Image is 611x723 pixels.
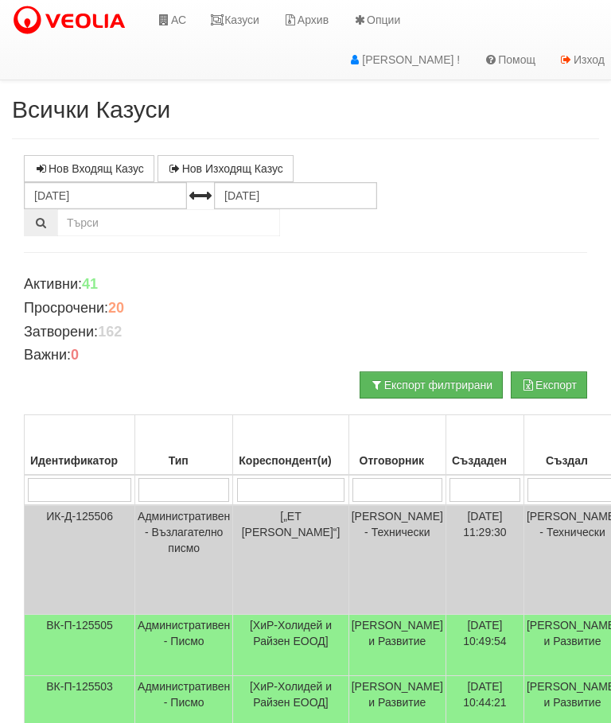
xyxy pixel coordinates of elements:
h4: Важни: [24,348,587,363]
div: Отговорник [352,449,443,472]
span: [„ЕТ [PERSON_NAME]“] [242,510,341,538]
div: Кореспондент(и) [235,449,345,472]
td: [PERSON_NAME] и Развитие [348,615,446,676]
span: [ХиР-Холидей и Райзен ЕООД] [250,680,332,709]
td: [PERSON_NAME] - Технически [348,505,446,615]
b: 162 [98,324,122,340]
div: Идентификатор [27,449,132,472]
td: ИК-Д-125506 [25,505,135,615]
h4: Просрочени: [24,301,587,317]
th: Създаден: No sort applied, activate to apply an ascending sort [446,415,523,476]
div: Създаден [449,449,521,472]
h4: Затворени: [24,325,587,340]
div: Тип [138,449,230,472]
span: [ХиР-Холидей и Райзен ЕООД] [250,619,332,647]
td: [DATE] 10:49:54 [446,615,523,676]
button: Експорт филтрирани [360,371,503,398]
h4: Активни: [24,277,587,293]
th: Тип: No sort applied, activate to apply an ascending sort [135,415,233,476]
a: Помощ [472,40,547,80]
th: Отговорник: No sort applied, activate to apply an ascending sort [348,415,446,476]
input: Търсене по Идентификатор, Бл/Вх/Ап, Тип, Описание, Моб. Номер, Имейл, Файл, Коментар, [57,209,280,236]
b: 20 [108,300,124,316]
th: Идентификатор: No sort applied, activate to apply an ascending sort [25,415,135,476]
button: Експорт [511,371,587,398]
b: 0 [71,347,79,363]
th: Кореспондент(и): No sort applied, activate to apply an ascending sort [233,415,348,476]
h2: Всички Казуси [12,96,599,122]
a: [PERSON_NAME] ! [336,40,472,80]
td: [DATE] 11:29:30 [446,505,523,615]
a: Нов Входящ Казус [24,155,154,182]
a: Нов Изходящ Казус [158,155,294,182]
img: VeoliaLogo.png [12,4,133,37]
b: 41 [82,276,98,292]
td: ВК-П-125505 [25,615,135,676]
td: Административен - Възлагателно писмо [135,505,233,615]
td: Административен - Писмо [135,615,233,676]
